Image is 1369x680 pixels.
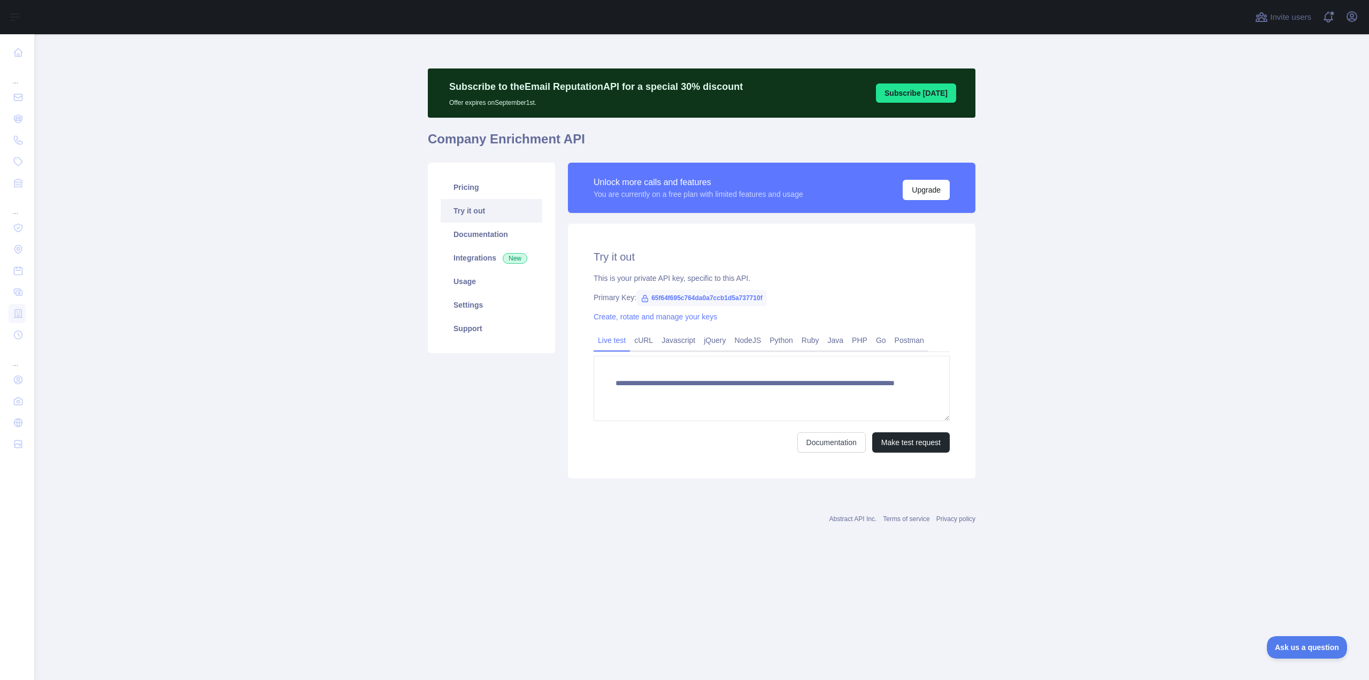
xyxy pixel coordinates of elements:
div: You are currently on a free plan with limited features and usage [594,189,803,200]
button: Upgrade [903,180,950,200]
p: Offer expires on September 1st. [449,94,743,107]
a: NodeJS [730,332,765,349]
a: PHP [848,332,872,349]
a: cURL [630,332,657,349]
a: Live test [594,332,630,349]
span: 65f64f695c764da0a7ccb1d5a737710f [636,290,767,306]
a: Go [872,332,890,349]
span: Invite users [1270,11,1311,24]
a: Terms of service [883,515,929,523]
a: Documentation [441,223,542,246]
a: jQuery [699,332,730,349]
button: Make test request [872,432,950,453]
a: Support [441,317,542,340]
div: ... [9,347,26,368]
h1: Company Enrichment API [428,131,975,156]
a: Pricing [441,175,542,199]
a: Postman [890,332,928,349]
a: Usage [441,270,542,293]
a: Javascript [657,332,699,349]
div: Unlock more calls and features [594,176,803,189]
a: Python [765,332,797,349]
h2: Try it out [594,249,950,264]
a: Ruby [797,332,824,349]
a: Documentation [797,432,866,453]
button: Invite users [1253,9,1313,26]
a: Privacy policy [936,515,975,523]
a: Create, rotate and manage your keys [594,312,717,321]
a: Abstract API Inc. [829,515,877,523]
span: New [503,253,527,264]
div: ... [9,64,26,86]
p: Subscribe to the Email Reputation API for a special 30 % discount [449,79,743,94]
a: Try it out [441,199,542,223]
a: Settings [441,293,542,317]
a: Java [824,332,848,349]
div: ... [9,195,26,216]
div: Primary Key: [594,292,950,303]
a: Integrations New [441,246,542,270]
button: Subscribe [DATE] [876,83,956,103]
iframe: Toggle Customer Support [1267,636,1348,659]
div: This is your private API key, specific to this API. [594,273,950,284]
